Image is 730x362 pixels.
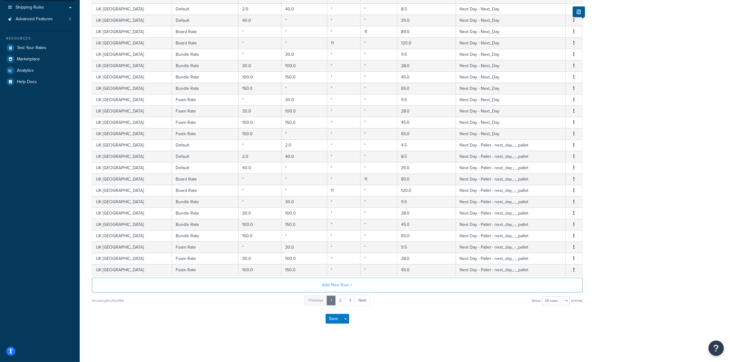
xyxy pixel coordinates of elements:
[172,264,239,276] td: Foam Rate
[172,37,239,49] td: Board Rate
[354,295,370,306] a: Next
[5,65,75,76] a: Analytics
[281,219,327,230] td: 150.0
[172,83,239,94] td: Bundle Rate
[239,151,281,162] td: 2.0
[17,68,34,73] span: Analytics
[17,45,46,51] span: Test Your Rates
[172,128,239,139] td: Foam Rate
[92,3,172,15] td: UK [GEOGRAPHIC_DATA]
[456,219,566,230] td: Next Day - Pallet - next_day_-_pallet
[397,26,456,37] td: 89.0
[335,295,346,306] a: 2
[456,117,566,128] td: Next Day - Next_Day
[92,128,172,139] td: UK [GEOGRAPHIC_DATA]
[456,230,566,242] td: Next Day - Pallet - next_day_-_pallet
[92,71,172,83] td: UK [GEOGRAPHIC_DATA]
[456,253,566,264] td: Next Day - Pallet - next_day_-_pallet
[281,3,327,15] td: 40.0
[92,278,583,292] button: Add New Row +
[69,17,71,22] span: 2
[239,15,281,26] td: 40.0
[92,37,172,49] td: UK [GEOGRAPHIC_DATA]
[172,117,239,128] td: Foam Rate
[397,185,456,196] td: 120.0
[172,219,239,230] td: Bundle Rate
[456,3,566,15] td: Next Day - Next_Day
[345,295,355,306] a: 3
[92,94,172,105] td: UK [GEOGRAPHIC_DATA]
[5,2,75,13] li: Shipping Rules
[92,185,172,196] td: UK [GEOGRAPHIC_DATA]
[172,162,239,173] td: Default
[281,94,327,105] td: 30.0
[5,42,75,53] li: Test Your Rates
[172,26,239,37] td: Board Rate
[456,105,566,117] td: Next Day - Next_Day
[172,15,239,26] td: Default
[239,83,281,94] td: 150.0
[239,71,281,83] td: 100.0
[397,196,456,208] td: 9.5
[239,219,281,230] td: 100.0
[397,208,456,219] td: 28.0
[5,13,75,25] li: Advanced Features
[92,162,172,173] td: UK [GEOGRAPHIC_DATA]
[92,83,172,94] td: UK [GEOGRAPHIC_DATA]
[239,264,281,276] td: 100.0
[239,253,281,264] td: 30.0
[281,264,327,276] td: 150.0
[573,6,585,17] button: Show Help Docs
[397,264,456,276] td: 45.0
[397,151,456,162] td: 8.5
[239,60,281,71] td: 30.0
[456,71,566,83] td: Next Day - Next_Day
[172,253,239,264] td: Foam Rate
[397,139,456,151] td: 4.5
[397,219,456,230] td: 45.0
[92,242,172,253] td: UK [GEOGRAPHIC_DATA]
[456,196,566,208] td: Next Day - Pallet - next_day_-_pallet
[172,49,239,60] td: Bundle Rate
[281,139,327,151] td: 2.0
[456,128,566,139] td: Next Day - Next_Day
[92,151,172,162] td: UK [GEOGRAPHIC_DATA]
[327,185,361,196] td: 11
[92,219,172,230] td: UK [GEOGRAPHIC_DATA]
[239,3,281,15] td: 2.0
[92,173,172,185] td: UK [GEOGRAPHIC_DATA]
[172,242,239,253] td: Foam Rate
[709,341,724,356] button: Open Resource Center
[456,151,566,162] td: Next Day - Pallet - next_day_-_pallet
[397,83,456,94] td: 65.0
[92,15,172,26] td: UK [GEOGRAPHIC_DATA]
[456,49,566,60] td: Next Day - Next_Day
[456,162,566,173] td: Next Day - Pallet - next_day_-_pallet
[397,242,456,253] td: 9.5
[456,208,566,219] td: Next Day - Pallet - next_day_-_pallet
[172,139,239,151] td: Default
[456,94,566,105] td: Next Day - Next_Day
[456,60,566,71] td: Next Day - Next_Day
[239,208,281,219] td: 30.0
[172,105,239,117] td: Foam Rate
[397,253,456,264] td: 28.0
[5,13,75,25] a: Advanced Features2
[397,117,456,128] td: 45.0
[172,94,239,105] td: Foam Rate
[327,37,361,49] td: 11
[397,49,456,60] td: 9.5
[172,208,239,219] td: Bundle Rate
[239,162,281,173] td: 40.0
[5,76,75,87] li: Help Docs
[397,37,456,49] td: 120.0
[281,196,327,208] td: 30.0
[456,83,566,94] td: Next Day - Next_Day
[92,105,172,117] td: UK [GEOGRAPHIC_DATA]
[172,230,239,242] td: Bundle Rate
[397,3,456,15] td: 8.5
[304,295,327,306] a: Previous
[456,15,566,26] td: Next Day - Next_Day
[239,230,281,242] td: 150.0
